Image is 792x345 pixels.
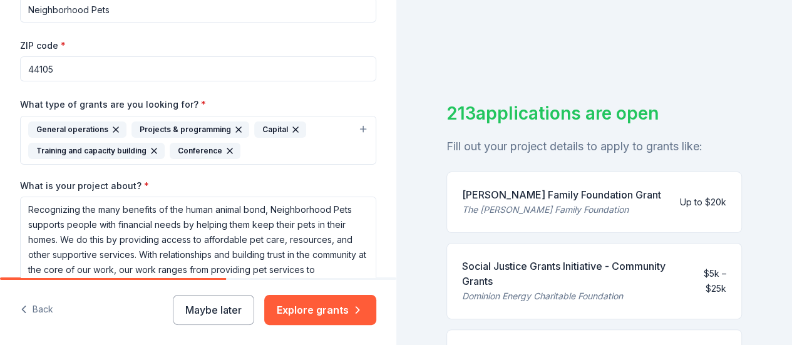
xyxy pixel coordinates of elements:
[20,180,149,192] label: What is your project about?
[685,266,726,296] div: $5k – $25k
[28,121,126,138] div: General operations
[462,187,661,202] div: [PERSON_NAME] Family Foundation Grant
[170,143,240,159] div: Conference
[20,197,376,309] textarea: Recognizing the many benefits of the human animal bond, Neighborhood Pets supports people with fi...
[462,259,676,289] div: Social Justice Grants Initiative - Community Grants
[446,100,743,126] div: 213 applications are open
[462,202,661,217] div: The [PERSON_NAME] Family Foundation
[20,116,376,165] button: General operationsProjects & programmingCapitalTraining and capacity buildingConference
[462,289,676,304] div: Dominion Energy Charitable Foundation
[20,98,206,111] label: What type of grants are you looking for?
[131,121,249,138] div: Projects & programming
[446,136,743,157] div: Fill out your project details to apply to grants like:
[20,39,66,52] label: ZIP code
[20,56,376,81] input: 12345 (U.S. only)
[20,297,53,323] button: Back
[254,121,306,138] div: Capital
[264,295,376,325] button: Explore grants
[173,295,254,325] button: Maybe later
[28,143,165,159] div: Training and capacity building
[680,195,726,210] div: Up to $20k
